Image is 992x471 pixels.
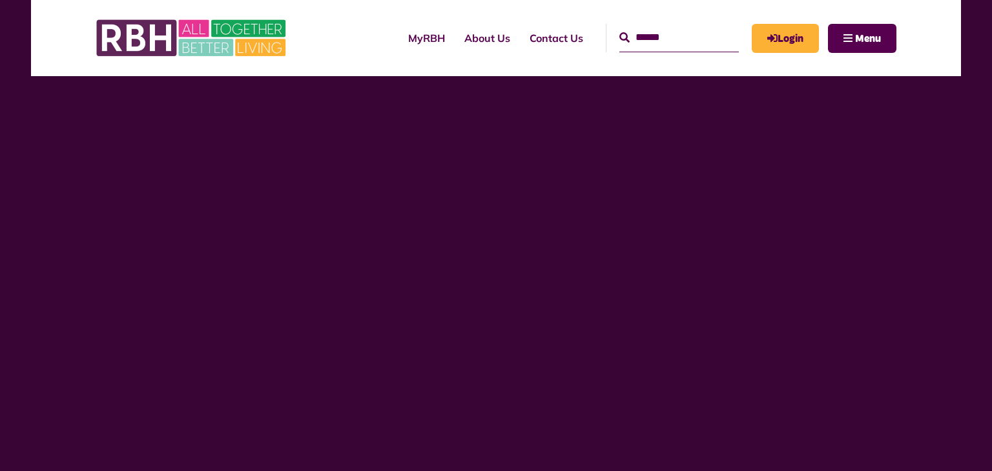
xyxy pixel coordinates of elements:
a: About Us [455,21,520,55]
img: RBH [96,13,289,63]
a: MyRBH [752,24,819,53]
a: Contact Us [520,21,593,55]
button: Navigation [828,24,896,53]
span: Menu [855,34,881,44]
a: MyRBH [398,21,455,55]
